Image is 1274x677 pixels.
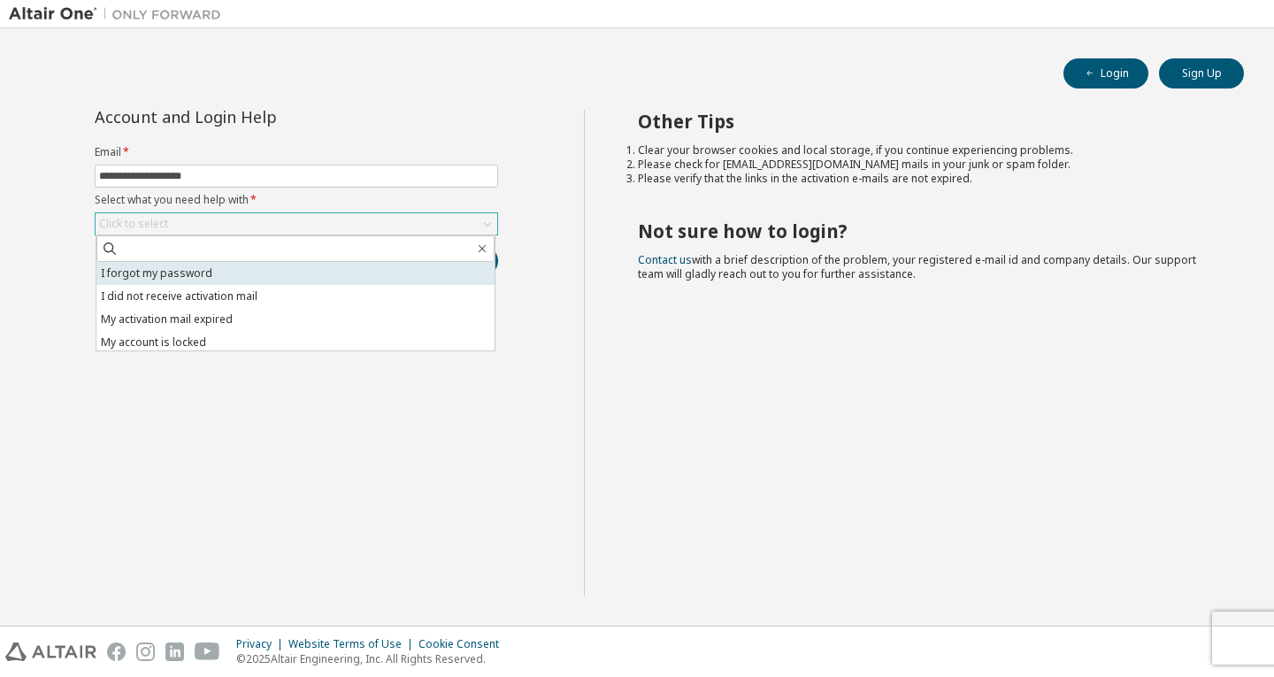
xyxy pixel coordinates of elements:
[1159,58,1244,88] button: Sign Up
[1063,58,1148,88] button: Login
[95,193,498,207] label: Select what you need help with
[418,637,510,651] div: Cookie Consent
[136,642,155,661] img: instagram.svg
[99,217,168,231] div: Click to select
[95,145,498,159] label: Email
[107,642,126,661] img: facebook.svg
[95,110,418,124] div: Account and Login Help
[96,213,497,235] div: Click to select
[638,252,692,267] a: Contact us
[638,172,1213,186] li: Please verify that the links in the activation e-mails are not expired.
[236,637,288,651] div: Privacy
[5,642,96,661] img: altair_logo.svg
[195,642,220,661] img: youtube.svg
[9,5,230,23] img: Altair One
[638,219,1213,242] h2: Not sure how to login?
[96,262,495,285] li: I forgot my password
[288,637,418,651] div: Website Terms of Use
[165,642,184,661] img: linkedin.svg
[638,158,1213,172] li: Please check for [EMAIL_ADDRESS][DOMAIN_NAME] mails in your junk or spam folder.
[236,651,510,666] p: © 2025 Altair Engineering, Inc. All Rights Reserved.
[638,252,1196,281] span: with a brief description of the problem, your registered e-mail id and company details. Our suppo...
[638,110,1213,133] h2: Other Tips
[638,143,1213,158] li: Clear your browser cookies and local storage, if you continue experiencing problems.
